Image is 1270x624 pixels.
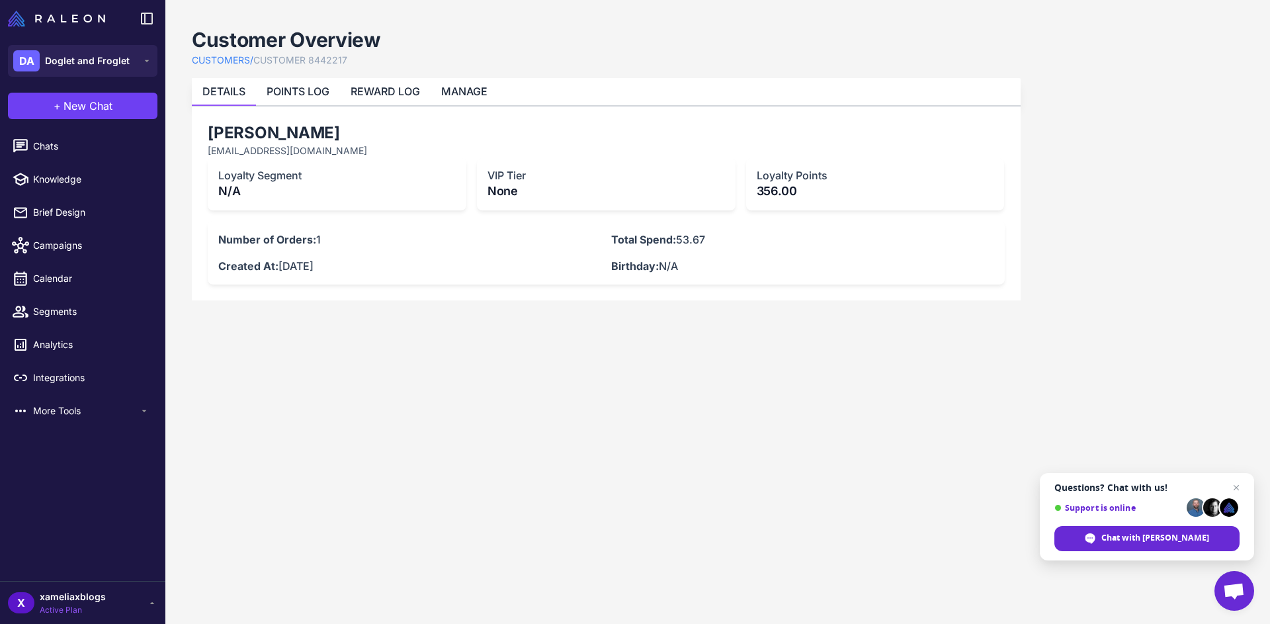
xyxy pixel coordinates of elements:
span: Doglet and Froglet [45,54,130,68]
strong: Created At: [218,259,278,273]
a: Campaigns [5,232,160,259]
strong: Birthday: [611,259,659,273]
h3: Loyalty Points [757,169,994,182]
img: Raleon Logo [8,11,105,26]
span: Chats [33,139,149,154]
p: None [487,182,725,200]
a: MANAGE [441,85,487,98]
span: Calendar [33,271,149,286]
a: Segments [5,298,160,326]
p: 53.67 [611,232,994,247]
span: + [54,98,61,114]
p: N/A [218,182,456,200]
p: [EMAIL_ADDRESS][DOMAIN_NAME] [208,144,1005,158]
a: Calendar [5,265,160,292]
a: Analytics [5,331,160,359]
div: DA [13,50,40,71]
a: Integrations [5,364,160,392]
span: New Chat [63,98,112,114]
div: Open chat [1214,571,1254,611]
span: Segments [33,304,149,319]
a: Brief Design [5,199,160,226]
a: DETAILS [202,85,245,98]
p: 356.00 [757,182,994,200]
p: N/A [611,258,994,274]
span: Knowledge [33,172,149,187]
a: CUSTOMERS/ [192,53,253,67]
h2: [PERSON_NAME] [208,122,1005,144]
span: Integrations [33,371,149,385]
span: xameliaxblogs [40,590,106,604]
span: Campaigns [33,238,149,253]
strong: Number of Orders: [218,233,316,246]
a: Raleon Logo [8,11,110,26]
span: Chat with [PERSON_NAME] [1101,532,1209,544]
div: Chat with Raleon [1054,526,1240,551]
h3: VIP Tier [487,169,725,182]
h1: Customer Overview [192,26,381,53]
a: REWARD LOG [351,85,420,98]
span: / [250,54,253,66]
button: DADoglet and Froglet [8,45,157,77]
span: More Tools [33,404,139,418]
p: [DATE] [218,258,601,274]
button: +New Chat [8,93,157,119]
span: Close chat [1228,480,1244,496]
div: X [8,592,34,613]
span: Analytics [33,337,149,352]
a: CUSTOMER 8442217 [253,53,347,67]
p: 1 [218,232,601,247]
span: Active Plan [40,604,106,616]
a: Knowledge [5,165,160,193]
h3: Loyalty Segment [218,169,456,182]
span: Support is online [1054,503,1182,513]
strong: Total Spend: [611,233,676,246]
span: Questions? Chat with us! [1054,482,1240,493]
a: Chats [5,132,160,160]
span: Brief Design [33,205,149,220]
a: POINTS LOG [267,85,329,98]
